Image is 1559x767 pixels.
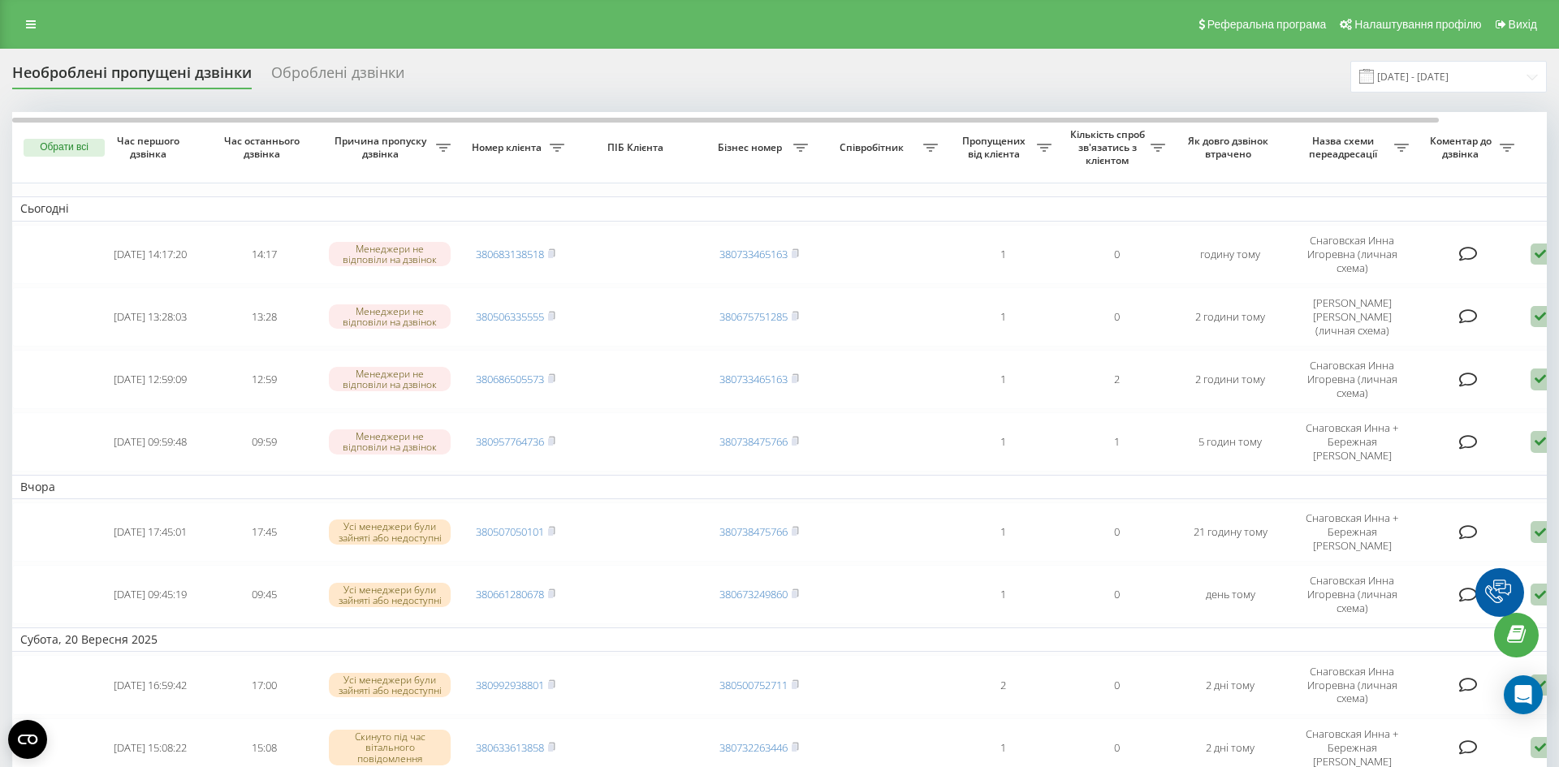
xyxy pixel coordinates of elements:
[1287,412,1417,472] td: Снаговская Инна + Бережная [PERSON_NAME]
[1068,128,1151,166] span: Кількість спроб зв'язатись з клієнтом
[329,730,451,765] div: Скинуто під час вітального повідомлення
[1060,225,1173,284] td: 0
[1186,135,1274,160] span: Як довго дзвінок втрачено
[329,673,451,697] div: Усі менеджери були зайняті або недоступні
[719,678,788,692] a: 380500752711
[710,141,793,154] span: Бізнес номер
[329,367,451,391] div: Менеджери не відповіли на дзвінок
[93,655,207,714] td: [DATE] 16:59:42
[1060,412,1173,472] td: 1
[1173,412,1287,472] td: 5 годин тому
[1060,502,1173,562] td: 0
[946,502,1060,562] td: 1
[1287,502,1417,562] td: Снаговская Инна + Бережная [PERSON_NAME]
[476,740,544,755] a: 380633613858
[220,135,308,160] span: Час останнього дзвінка
[207,412,321,472] td: 09:59
[946,655,1060,714] td: 2
[1425,135,1500,160] span: Коментар до дзвінка
[93,412,207,472] td: [DATE] 09:59:48
[1060,287,1173,347] td: 0
[207,287,321,347] td: 13:28
[93,502,207,562] td: [DATE] 17:45:01
[824,141,923,154] span: Співробітник
[1060,350,1173,409] td: 2
[93,350,207,409] td: [DATE] 12:59:09
[24,139,105,157] button: Обрати всі
[1287,287,1417,347] td: [PERSON_NAME] [PERSON_NAME] (личная схема)
[1509,18,1537,31] span: Вихід
[1295,135,1394,160] span: Назва схеми переадресації
[207,350,321,409] td: 12:59
[1173,655,1287,714] td: 2 дні тому
[586,141,689,154] span: ПІБ Клієнта
[1173,287,1287,347] td: 2 години тому
[1287,225,1417,284] td: Снаговская Инна Игоревна (личная схема)
[719,309,788,324] a: 380675751285
[946,287,1060,347] td: 1
[93,565,207,624] td: [DATE] 09:45:19
[946,225,1060,284] td: 1
[719,524,788,539] a: 380738475766
[8,720,47,759] button: Open CMP widget
[1287,565,1417,624] td: Снаговская Инна Игоревна (личная схема)
[207,655,321,714] td: 17:00
[1173,502,1287,562] td: 21 годину тому
[946,412,1060,472] td: 1
[476,372,544,386] a: 380686505573
[719,372,788,386] a: 380733465163
[329,304,451,329] div: Менеджери не відповіли на дзвінок
[946,350,1060,409] td: 1
[93,287,207,347] td: [DATE] 13:28:03
[1354,18,1481,31] span: Налаштування профілю
[476,434,544,449] a: 380957764736
[467,141,550,154] span: Номер клієнта
[476,678,544,692] a: 380992938801
[1060,655,1173,714] td: 0
[1173,350,1287,409] td: 2 години тому
[719,587,788,601] a: 380673249860
[476,587,544,601] a: 380661280678
[207,502,321,562] td: 17:45
[954,135,1037,160] span: Пропущених від клієнта
[93,225,207,284] td: [DATE] 14:17:20
[12,64,252,89] div: Необроблені пропущені дзвінки
[946,565,1060,624] td: 1
[476,247,544,261] a: 380683138518
[1287,350,1417,409] td: Снаговская Инна Игоревна (личная схема)
[719,434,788,449] a: 380738475766
[719,247,788,261] a: 380733465163
[476,309,544,324] a: 380506335555
[106,135,194,160] span: Час першого дзвінка
[1504,675,1543,714] div: Open Intercom Messenger
[329,242,451,266] div: Менеджери не відповіли на дзвінок
[1173,225,1287,284] td: годину тому
[207,565,321,624] td: 09:45
[329,583,451,607] div: Усі менеджери були зайняті або недоступні
[271,64,404,89] div: Оброблені дзвінки
[476,524,544,539] a: 380507050101
[329,519,451,544] div: Усі менеджери були зайняті або недоступні
[1173,565,1287,624] td: день тому
[719,740,788,755] a: 380732263446
[1060,565,1173,624] td: 0
[207,225,321,284] td: 14:17
[1287,655,1417,714] td: Снаговская Инна Игоревна (личная схема)
[329,429,451,454] div: Менеджери не відповіли на дзвінок
[1207,18,1327,31] span: Реферальна програма
[329,135,436,160] span: Причина пропуску дзвінка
